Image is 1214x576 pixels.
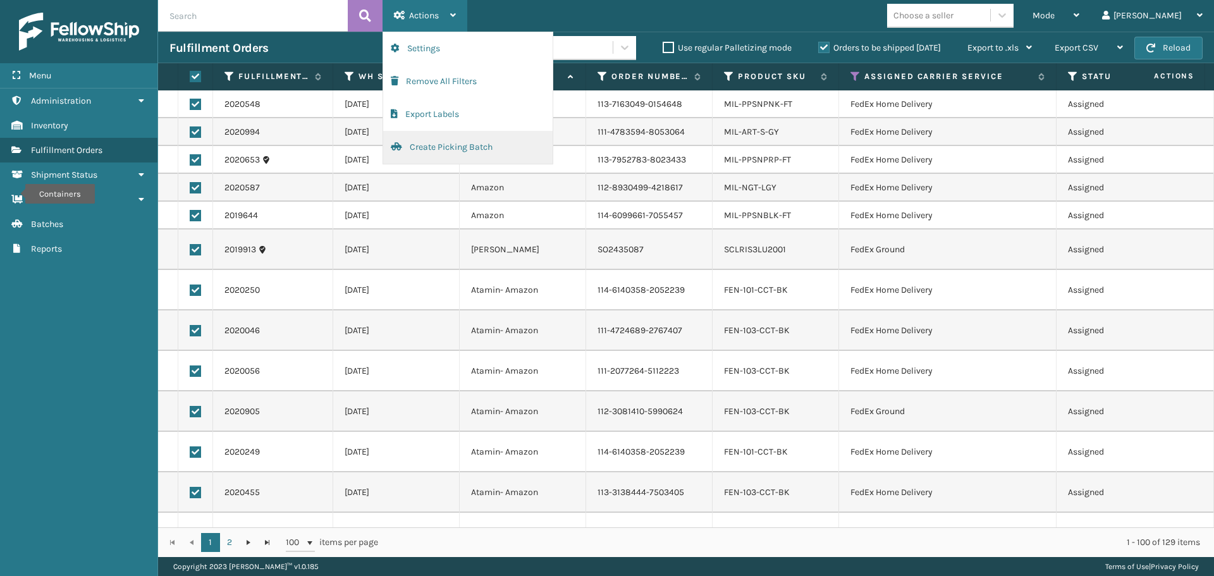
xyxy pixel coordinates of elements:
td: FedEx Home Delivery [839,174,1057,202]
a: FEN-103-CCT-BK [724,325,790,336]
label: Fulfillment Order Id [238,71,309,82]
label: Assigned Carrier Service [864,71,1032,82]
td: [DATE] [333,230,460,270]
td: Assigned [1057,146,1183,174]
a: 2 [220,533,239,552]
a: 2020994 [224,126,260,138]
td: FedEx Home Delivery [839,202,1057,230]
label: Order Number [611,71,688,82]
td: Atamin- Amazon [460,391,586,432]
td: [PERSON_NAME] [460,230,586,270]
td: FedEx Ground [839,391,1057,432]
td: FedEx Home Delivery [839,90,1057,118]
td: 111-4724689-2767407 [586,310,713,351]
td: Atamin- Amazon [460,270,586,310]
td: [DATE] [333,90,460,118]
span: Actions [409,10,439,21]
td: FedEx Home Delivery [839,146,1057,174]
span: 100 [286,536,305,549]
h3: Fulfillment Orders [169,40,268,56]
label: Status [1082,71,1158,82]
td: [DATE] [333,351,460,391]
a: 2020455 [224,486,260,499]
a: MIL-PPSNPNK-FT [724,99,792,109]
td: Assigned [1057,230,1183,270]
div: 1 - 100 of 129 items [396,536,1200,549]
a: FEN-103-CCT-BK [724,487,790,498]
td: Assigned [1057,90,1183,118]
td: [DATE] [333,118,460,146]
td: 114-6140358-2052239 [586,432,713,472]
span: Inventory [31,120,68,131]
a: Privacy Policy [1151,562,1199,571]
span: Fulfillment Orders [31,145,102,156]
td: Assigned [1057,351,1183,391]
a: 2020056 [224,365,260,377]
td: Assigned [1057,432,1183,472]
span: Export to .xls [967,42,1019,53]
td: [DATE] [333,310,460,351]
td: 111-2077264-5112223 [586,351,713,391]
td: 111-4783594-8053064 [586,118,713,146]
td: 114-6099661-7055457 [586,202,713,230]
span: Containers [31,194,75,205]
label: Use regular Palletizing mode [663,42,792,53]
td: 112-8930499-4218617 [586,174,713,202]
td: [DATE] [333,174,460,202]
img: logo [19,13,139,51]
button: Create Picking Batch [383,131,553,164]
button: Settings [383,32,553,65]
a: MIL-PPSNPRP-FT [724,154,791,165]
td: FedEx Ground [839,230,1057,270]
label: Product SKU [738,71,814,82]
td: Assigned [1057,310,1183,351]
td: 113-7952783-8023433 [586,146,713,174]
a: 1 [201,533,220,552]
p: Copyright 2023 [PERSON_NAME]™ v 1.0.185 [173,557,319,576]
td: Atamin- Amazon [460,351,586,391]
button: Export Labels [383,98,553,131]
a: 2019913 [224,243,256,256]
a: FEN-101-CCT-BK [724,446,788,457]
td: 111-3032459-8952266 [586,513,713,553]
td: Atamin- Amazon [460,513,586,553]
td: Amazon [460,202,586,230]
span: Menu [29,70,51,81]
div: | [1105,557,1199,576]
td: Assigned [1057,118,1183,146]
td: Atamin- Amazon [460,310,586,351]
a: 2019644 [224,209,258,222]
a: Go to the next page [239,533,258,552]
a: MIL-PPSNBLK-FT [724,210,791,221]
span: Shipment Status [31,169,97,180]
td: [DATE] [333,146,460,174]
a: FEN-103-CCT-BK [724,406,790,417]
td: FedEx Home Delivery [839,513,1057,553]
a: MIL-ART-S-GY [724,126,779,137]
td: [DATE] [333,270,460,310]
button: Remove All Filters [383,65,553,98]
td: [DATE] [333,202,460,230]
span: Go to the next page [243,537,254,548]
td: Assigned [1057,472,1183,513]
td: FedEx Home Delivery [839,310,1057,351]
a: FEN-103-CCT-BK [724,365,790,376]
span: items per page [286,533,378,552]
td: FedEx Home Delivery [839,351,1057,391]
a: Go to the last page [258,533,277,552]
a: 2020250 [224,284,260,297]
td: Assigned [1057,513,1183,553]
span: Reports [31,243,62,254]
label: WH Ship By Date [359,71,435,82]
td: Assigned [1057,174,1183,202]
td: Assigned [1057,202,1183,230]
span: Administration [31,95,91,106]
label: Orders to be shipped [DATE] [818,42,941,53]
a: 2020587 [224,181,260,194]
button: Reload [1134,37,1203,59]
a: 2020653 [224,154,260,166]
a: 2020249 [224,446,260,458]
td: 113-3138444-7503405 [586,472,713,513]
a: 2020046 [224,324,260,337]
td: 113-7163049-0154648 [586,90,713,118]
